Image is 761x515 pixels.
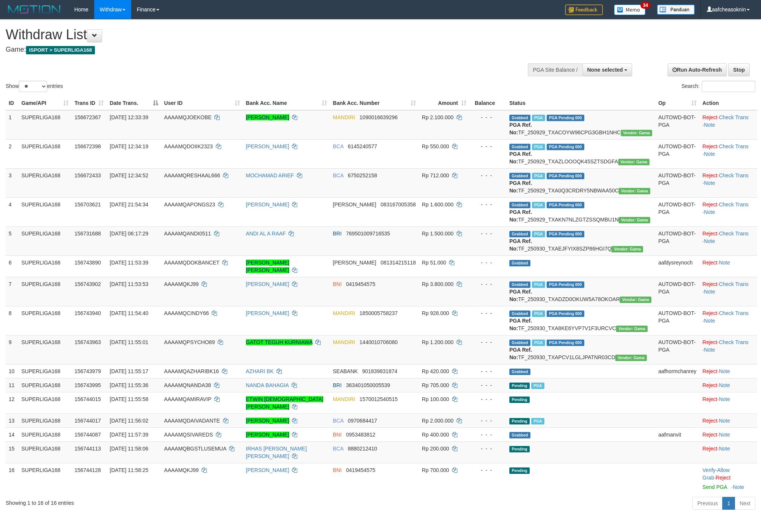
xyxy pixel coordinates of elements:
[75,172,101,178] span: 156672433
[110,231,148,237] span: [DATE] 06:17:29
[704,180,715,186] a: Note
[616,326,648,332] span: Vendor URL: https://trx31.1velocity.biz
[619,188,650,194] span: Vendor URL: https://trx31.1velocity.biz
[472,367,503,375] div: - - -
[333,231,342,237] span: BRI
[506,168,655,197] td: TF_250929_TXA0Q3CRDRY5NBWAA50C
[422,396,449,402] span: Rp 100.000
[703,484,727,490] a: Send PGA
[509,231,530,237] span: Grabbed
[333,201,376,208] span: [PERSON_NAME]
[509,202,530,208] span: Grabbed
[164,260,220,266] span: AAAAMQDOKBANCET
[472,338,503,346] div: - - -
[164,310,209,316] span: AAAAMQCINDY66
[719,396,730,402] a: Note
[547,311,584,317] span: PGA Pending
[704,238,715,244] a: Note
[6,277,18,306] td: 7
[655,197,699,226] td: AUTOWD-BOT-PGA
[164,143,213,149] span: AAAAMQDOIIK2323
[619,217,650,223] span: Vendor URL: https://trx31.1velocity.biz
[110,418,148,424] span: [DATE] 11:56:02
[703,446,718,452] a: Reject
[359,339,397,345] span: Copy 1440010706080 to clipboard
[700,96,757,110] th: Action
[655,110,699,140] td: AUTOWD-BOT-PGA
[719,310,749,316] a: Check Trans
[655,139,699,168] td: AUTOWD-BOT-PGA
[18,255,72,277] td: SUPERLIGA168
[700,392,757,414] td: ·
[18,226,72,255] td: SUPERLIGA168
[528,63,582,76] div: PGA Site Balance /
[75,114,101,120] span: 156672367
[472,280,503,288] div: - - -
[506,96,655,110] th: Status
[246,260,289,273] a: [PERSON_NAME] [PERSON_NAME]
[110,396,148,402] span: [DATE] 11:55:58
[6,378,18,392] td: 11
[472,309,503,317] div: - - -
[6,4,63,15] img: MOTION_logo.png
[246,114,289,120] a: [PERSON_NAME]
[75,231,101,237] span: 156731688
[700,139,757,168] td: · ·
[509,369,530,375] span: Grabbed
[532,231,545,237] span: Marked by aafromsomean
[509,347,532,360] b: PGA Ref. No:
[333,310,355,316] span: MANDIRI
[164,396,212,402] span: AAAAMQAMIRAVIP
[509,311,530,317] span: Grabbed
[246,172,294,178] a: MOCHAMAD ARIEF
[422,201,454,208] span: Rp 1.600.000
[547,202,584,208] span: PGA Pending
[509,281,530,288] span: Grabbed
[703,432,718,438] a: Reject
[164,432,213,438] span: AAAAMQSIVAREDS
[506,139,655,168] td: TF_250929_TXAZLOOOQK45SZTSDGFA
[246,368,274,374] a: AZHARI BK
[18,378,72,392] td: SUPERLIGA168
[18,414,72,427] td: SUPERLIGA168
[655,364,699,378] td: aafhormchanrey
[506,197,655,226] td: TF_250929_TXAKN7NLZGTZSSQMBU1N
[6,197,18,226] td: 4
[719,172,749,178] a: Check Trans
[719,432,730,438] a: Note
[719,368,730,374] a: Note
[472,395,503,403] div: - - -
[110,368,148,374] span: [DATE] 11:55:17
[6,427,18,441] td: 14
[703,368,718,374] a: Reject
[6,414,18,427] td: 13
[700,197,757,226] td: · ·
[75,260,101,266] span: 156743890
[6,441,18,463] td: 15
[614,5,646,15] img: Button%20Memo.svg
[655,306,699,335] td: AUTOWD-BOT-PGA
[547,173,584,179] span: PGA Pending
[348,143,377,149] span: Copy 6145240577 to clipboard
[246,339,313,345] a: GATOT TEGUH KURNIAWA
[735,497,755,510] a: Next
[506,226,655,255] td: TF_250930_TXAEJFYIX8SZP86HGI7Q
[509,260,530,266] span: Grabbed
[346,281,376,287] span: Copy 0419454575 to clipboard
[703,310,718,316] a: Reject
[700,277,757,306] td: · ·
[246,432,289,438] a: [PERSON_NAME]
[655,96,699,110] th: Op: activate to sort column ascending
[472,259,503,266] div: - - -
[18,96,72,110] th: Game/API: activate to sort column ascending
[333,396,355,402] span: MANDIRI
[333,143,344,149] span: BCA
[164,382,211,388] span: AAAAMQNANDA38
[6,306,18,335] td: 8
[700,110,757,140] td: · ·
[700,255,757,277] td: ·
[18,364,72,378] td: SUPERLIGA168
[703,418,718,424] a: Reject
[703,281,718,287] a: Reject
[703,172,718,178] a: Reject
